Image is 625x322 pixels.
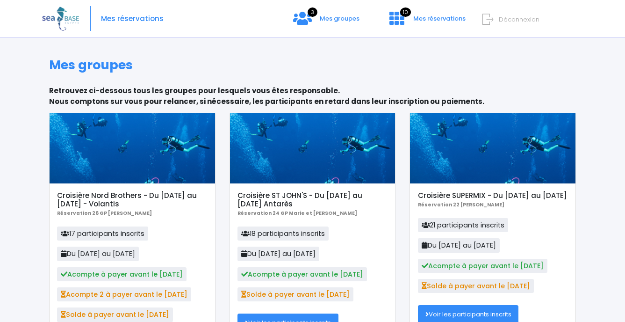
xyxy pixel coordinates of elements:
[308,7,317,17] span: 3
[49,58,576,73] h1: Mes groupes
[237,210,357,217] b: Réservation 24 GP Marie et [PERSON_NAME]
[418,201,504,208] b: Réservation 22 [PERSON_NAME]
[418,191,568,200] h5: Croisière SUPERMIX - Du [DATE] au [DATE]
[413,14,466,23] span: Mes réservations
[418,259,547,273] span: Acompte à payer avant le [DATE]
[237,247,319,261] span: Du [DATE] au [DATE]
[382,17,471,26] a: 10 Mes réservations
[286,17,367,26] a: 3 Mes groupes
[57,191,207,208] h5: Croisière Nord Brothers - Du [DATE] au [DATE] - Volantis
[57,227,148,241] span: 17 participants inscrits
[57,247,139,261] span: Du [DATE] au [DATE]
[418,218,509,232] span: 21 participants inscrits
[320,14,359,23] span: Mes groupes
[49,86,576,107] p: Retrouvez ci-dessous tous les groupes pour lesquels vous êtes responsable. Nous comptons sur vous...
[57,307,173,322] span: Solde à payer avant le [DATE]
[400,7,411,17] span: 10
[237,267,367,281] span: Acompte à payer avant le [DATE]
[237,191,388,208] h5: Croisière ST JOHN'S - Du [DATE] au [DATE] Antarès
[237,287,353,301] span: Solde à payer avant le [DATE]
[418,238,500,252] span: Du [DATE] au [DATE]
[418,279,534,293] span: Solde à payer avant le [DATE]
[237,227,329,241] span: 18 participants inscrits
[499,15,539,24] span: Déconnexion
[57,210,152,217] b: Réservation 26 GP [PERSON_NAME]
[57,267,187,281] span: Acompte à payer avant le [DATE]
[57,287,191,301] span: Acompte 2 à payer avant le [DATE]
